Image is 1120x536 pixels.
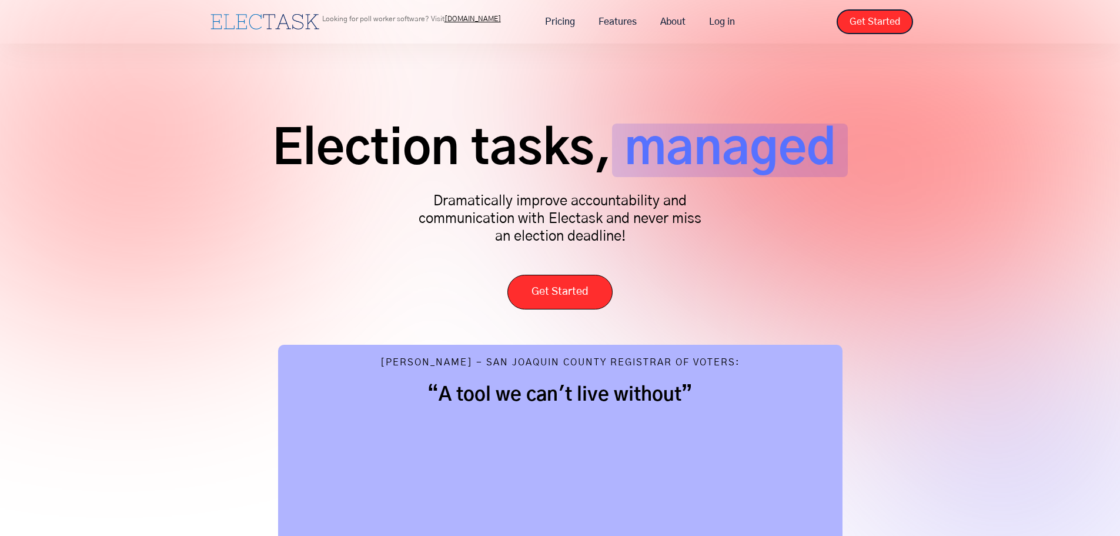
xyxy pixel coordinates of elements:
[837,9,913,34] a: Get Started
[444,15,501,22] a: [DOMAIN_NAME]
[380,357,740,371] div: [PERSON_NAME] - San Joaquin County Registrar of Voters:
[413,192,707,245] p: Dramatically improve accountability and communication with Electask and never miss an election de...
[322,15,501,22] p: Looking for poll worker software? Visit
[507,275,613,309] a: Get Started
[272,124,612,177] span: Election tasks,
[302,383,819,407] h2: “A tool we can't live without”
[587,9,648,34] a: Features
[697,9,747,34] a: Log in
[208,11,322,32] a: home
[612,124,848,177] span: managed
[648,9,697,34] a: About
[533,9,587,34] a: Pricing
